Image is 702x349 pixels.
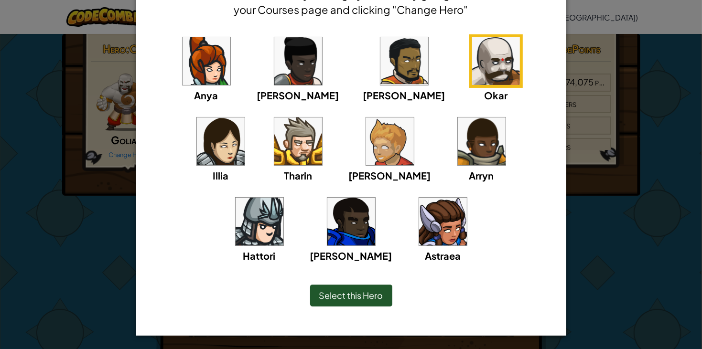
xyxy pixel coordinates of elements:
[458,117,506,165] img: portrait.png
[243,250,276,262] span: Hattori
[284,169,312,181] span: Tharin
[472,37,520,85] img: portrait.png
[425,250,461,262] span: Astraea
[469,169,494,181] span: Arryn
[274,37,322,85] img: portrait.png
[310,250,392,262] span: [PERSON_NAME]
[274,117,322,165] img: portrait.png
[380,37,428,85] img: portrait.png
[213,169,228,181] span: Illia
[484,89,508,101] span: Okar
[257,89,339,101] span: [PERSON_NAME]
[349,169,431,181] span: [PERSON_NAME]
[236,198,283,245] img: portrait.png
[363,89,445,101] span: [PERSON_NAME]
[319,290,383,301] span: Select this Hero
[197,117,245,165] img: portrait.png
[419,198,467,245] img: portrait.png
[327,198,375,245] img: portrait.png
[366,117,414,165] img: portrait.png
[194,89,218,101] span: Anya
[183,37,230,85] img: portrait.png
